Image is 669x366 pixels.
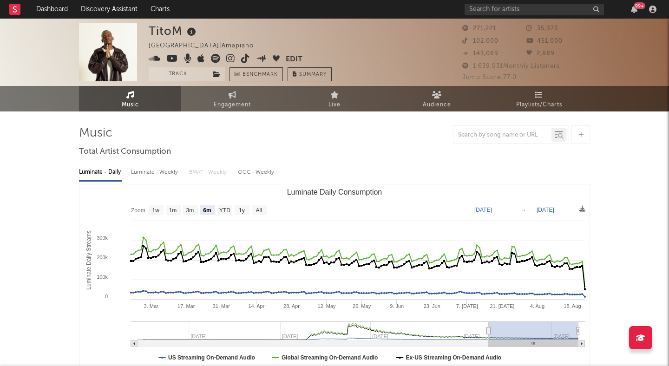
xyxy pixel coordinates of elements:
[424,303,440,309] text: 23. Jun
[283,86,386,111] a: Live
[490,303,514,309] text: 21. [DATE]
[474,207,492,213] text: [DATE]
[168,354,255,361] text: US Streaming On-Demand Audio
[79,164,122,180] div: Luminate - Daily
[149,67,207,81] button: Track
[219,207,230,214] text: YTD
[526,26,558,32] span: 35,973
[131,164,180,180] div: Luminate - Weekly
[390,303,404,309] text: 9. Jun
[214,99,251,111] span: Engagement
[453,131,551,139] input: Search by song name or URL
[456,303,478,309] text: 7. [DATE]
[299,72,327,77] span: Summary
[105,294,108,299] text: 0
[238,164,275,180] div: OCC - Weekly
[462,38,498,44] span: 102,000
[462,26,496,32] span: 271,221
[149,40,264,52] div: [GEOGRAPHIC_DATA] | Amapiano
[97,235,108,241] text: 300k
[328,99,341,111] span: Live
[317,303,336,309] text: 12. May
[288,67,332,81] button: Summary
[462,51,498,57] span: 143,069
[530,303,544,309] text: 4. Aug
[152,207,160,214] text: 1w
[256,207,262,214] text: All
[462,63,560,69] span: 1,639,931 Monthly Listeners
[521,207,526,213] text: →
[282,354,378,361] text: Global Streaming On-Demand Audio
[149,23,198,39] div: TitoM
[97,255,108,260] text: 200k
[85,230,92,289] text: Luminate Daily Streams
[631,6,637,13] button: 99+
[79,86,181,111] a: Music
[203,207,211,214] text: 6m
[353,303,371,309] text: 26. May
[423,99,451,111] span: Audience
[144,303,159,309] text: 3. Mar
[230,67,283,81] a: Benchmark
[213,303,230,309] text: 31. Mar
[243,69,278,80] span: Benchmark
[526,38,563,44] span: 451,000
[283,303,300,309] text: 28. Apr
[122,99,139,111] span: Music
[526,51,555,57] span: 2,889
[79,146,171,157] span: Total Artist Consumption
[186,207,194,214] text: 3m
[239,207,245,214] text: 1y
[248,303,264,309] text: 14. Apr
[286,54,302,65] button: Edit
[488,86,590,111] a: Playlists/Charts
[181,86,283,111] a: Engagement
[465,4,604,15] input: Search for artists
[97,274,108,280] text: 100k
[406,354,502,361] text: Ex-US Streaming On-Demand Audio
[386,86,488,111] a: Audience
[287,188,382,196] text: Luminate Daily Consumption
[462,74,517,80] span: Jump Score: 77.0
[516,99,562,111] span: Playlists/Charts
[634,2,645,9] div: 99 +
[177,303,195,309] text: 17. Mar
[131,207,145,214] text: Zoom
[564,303,581,309] text: 18. Aug
[537,207,554,213] text: [DATE]
[169,207,177,214] text: 1m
